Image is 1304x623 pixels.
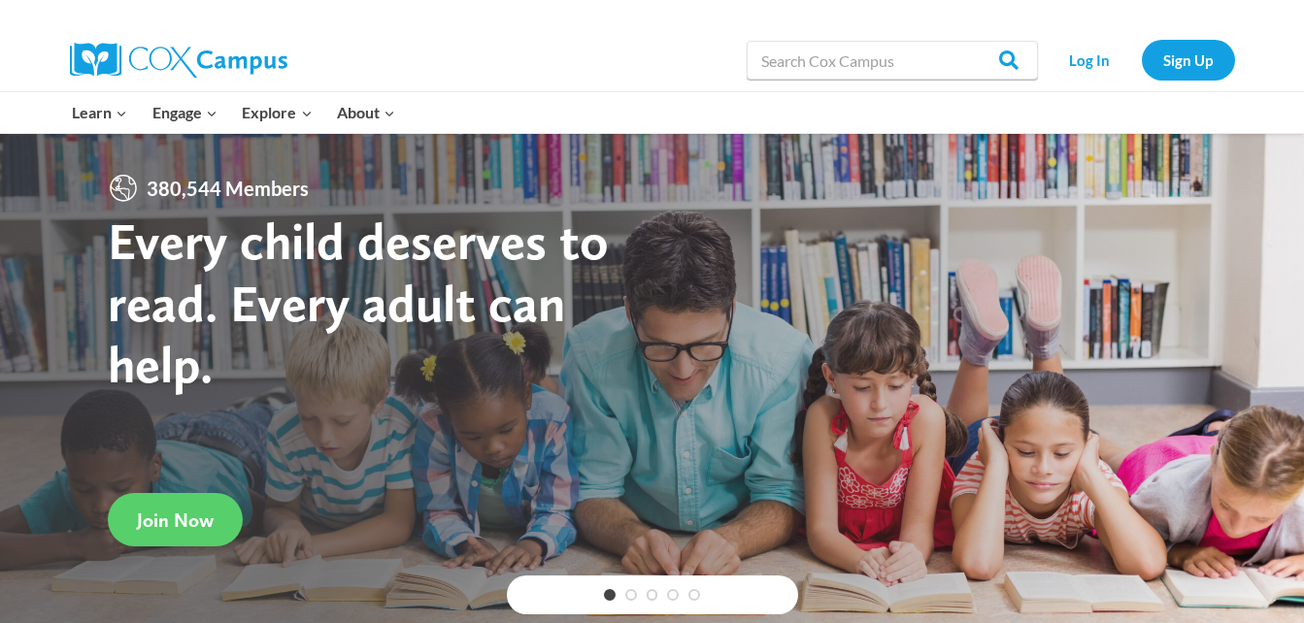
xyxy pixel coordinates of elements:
span: About [337,100,395,125]
a: Log In [1048,40,1132,80]
img: Cox Campus [70,43,287,78]
nav: Secondary Navigation [1048,40,1235,80]
a: 3 [647,589,658,601]
a: 1 [604,589,616,601]
span: Learn [72,100,127,125]
span: Explore [242,100,312,125]
input: Search Cox Campus [747,41,1038,80]
strong: Every child deserves to read. Every adult can help. [108,210,609,395]
a: 4 [667,589,679,601]
a: Join Now [108,493,243,546]
a: 5 [688,589,700,601]
nav: Primary Navigation [60,92,408,133]
a: Sign Up [1142,40,1235,80]
span: 380,544 Members [139,173,317,204]
a: 2 [625,589,637,601]
span: Engage [152,100,217,125]
span: Join Now [137,508,214,532]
